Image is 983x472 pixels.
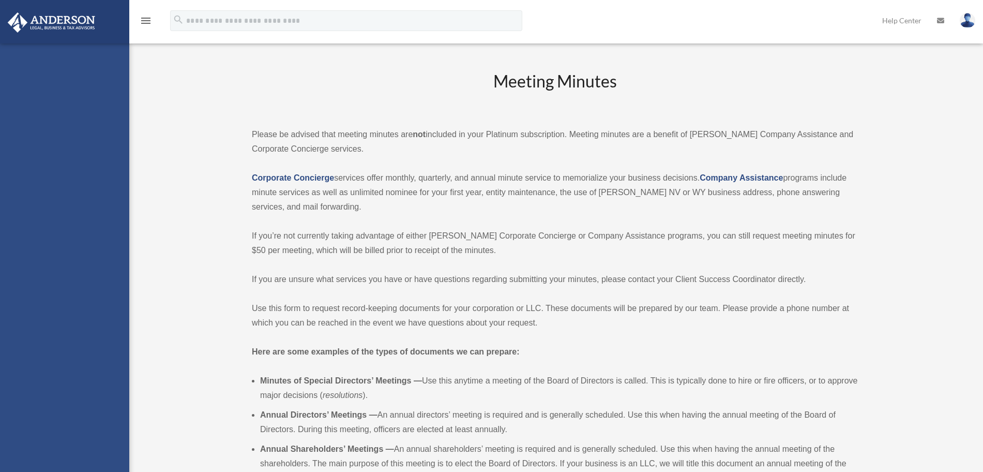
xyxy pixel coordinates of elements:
[260,376,422,385] b: Minutes of Special Directors’ Meetings —
[260,445,394,453] b: Annual Shareholders’ Meetings —
[252,173,334,182] a: Corporate Concierge
[252,229,858,258] p: If you’re not currently taking advantage of either [PERSON_NAME] Corporate Concierge or Company A...
[252,301,858,330] p: Use this form to request record-keeping documents for your corporation or LLC. These documents wi...
[140,14,152,27] i: menu
[173,14,184,25] i: search
[140,18,152,27] a: menu
[700,173,783,182] a: Company Assistance
[5,12,98,33] img: Anderson Advisors Platinum Portal
[260,374,858,403] li: Use this anytime a meeting of the Board of Directors is called. This is typically done to hire or...
[252,347,520,356] strong: Here are some examples of the types of documents we can prepare:
[252,70,858,113] h2: Meeting Minutes
[252,272,858,287] p: If you are unsure what services you have or have questions regarding submitting your minutes, ple...
[252,171,858,214] p: services offer monthly, quarterly, and annual minute service to memorialize your business decisio...
[252,127,858,156] p: Please be advised that meeting minutes are included in your Platinum subscription. Meeting minute...
[960,13,975,28] img: User Pic
[260,408,858,437] li: An annual directors’ meeting is required and is generally scheduled. Use this when having the ann...
[323,391,362,400] em: resolutions
[413,130,426,139] strong: not
[260,410,377,419] b: Annual Directors’ Meetings —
